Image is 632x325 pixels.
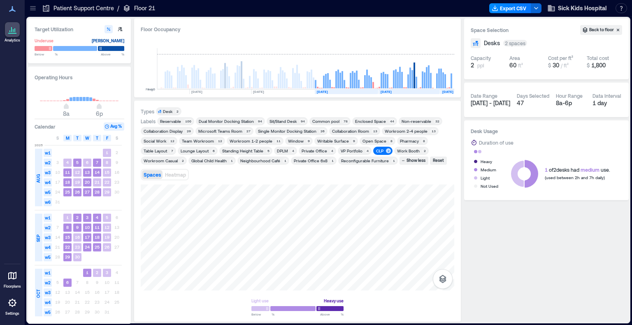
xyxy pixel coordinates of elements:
[434,119,441,124] div: 32
[141,25,454,33] div: Floor Occupancy
[96,135,98,141] span: T
[362,138,386,144] div: Open Space
[105,170,109,175] text: 15
[116,135,118,141] span: S
[317,90,328,94] text: [DATE]
[312,118,339,124] div: Common pool
[270,118,297,124] div: Sit/Stand Desk
[101,52,124,57] span: Above %
[355,118,386,124] div: Enclosed Space
[548,62,551,68] span: $
[545,167,548,173] span: 1
[517,92,549,99] div: Days Selected
[95,180,100,184] text: 21
[372,129,379,134] div: 13
[294,158,328,164] div: Private Office 6x8
[76,135,79,141] span: T
[44,224,52,232] span: w2
[503,40,527,46] div: 2 spaces
[198,128,242,134] div: Microsoft Teams Room
[481,174,490,182] div: Light
[245,129,252,134] div: 27
[85,180,90,184] text: 20
[35,289,42,298] span: OCT
[581,167,599,173] span: medium
[518,62,523,68] span: ft²
[556,92,583,99] div: Hour Range
[66,225,69,230] text: 8
[75,189,80,194] text: 26
[35,122,56,131] h3: Calendar
[222,148,263,154] div: Standing Height Table
[388,119,395,124] div: 44
[517,99,549,107] div: 47
[63,110,70,117] span: 8a
[330,158,335,163] div: 1
[400,138,419,144] div: Pharmacy
[144,128,183,134] div: Collaboration Display
[275,138,282,143] div: 11
[421,138,426,143] div: 8
[587,55,609,61] div: Total cost
[230,138,272,144] div: Workroom 1-2 people
[85,170,90,175] text: 13
[75,244,80,249] text: 23
[391,158,396,163] div: 1
[65,244,70,249] text: 22
[44,188,52,196] span: w5
[66,215,69,220] text: 1
[44,168,52,177] span: w3
[591,62,606,69] span: 1,800
[319,129,326,134] div: 26
[397,148,420,154] div: Work Booth
[44,214,52,222] span: w1
[283,158,288,163] div: 1
[105,235,109,240] text: 19
[142,170,163,179] button: Spaces
[191,158,227,164] div: Global Child Health
[106,135,108,141] span: F
[481,166,496,174] div: Medium
[430,129,437,134] div: 13
[386,148,391,153] div: 2
[35,73,124,81] h3: Operating Hours
[35,25,124,33] h3: Target Utilization
[105,244,109,249] text: 26
[2,20,23,45] a: Analytics
[75,254,80,259] text: 30
[96,110,103,117] span: 6p
[86,215,88,220] text: 3
[185,129,192,134] div: 29
[44,269,52,277] span: w1
[256,119,263,124] div: 94
[44,178,52,187] span: w4
[5,311,19,316] p: Settings
[320,312,344,317] span: Above %
[95,170,100,175] text: 14
[44,253,52,261] span: w5
[558,4,606,12] span: Sick Kids Hospital
[592,92,621,99] div: Data Interval
[56,135,59,141] span: S
[66,280,69,285] text: 6
[302,148,327,154] div: Private Office
[199,118,254,124] div: Dual Monitor Docking Station
[144,172,161,177] span: Spaces
[35,174,42,183] span: AUG
[548,55,573,61] div: Cost per ft²
[385,128,428,134] div: Workroom 2-4 people
[332,128,369,134] div: Collaboration Room
[65,180,70,184] text: 18
[65,170,70,175] text: 11
[92,37,124,45] div: [PERSON_NAME]
[105,189,109,194] text: 29
[165,172,186,177] span: Heatmap
[175,109,180,114] div: 2
[182,138,214,144] div: Team Workroom
[170,148,174,153] div: 7
[216,138,223,143] div: 12
[85,235,90,240] text: 17
[44,298,52,307] span: w4
[442,90,453,94] text: [DATE]
[277,148,288,154] div: DPLM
